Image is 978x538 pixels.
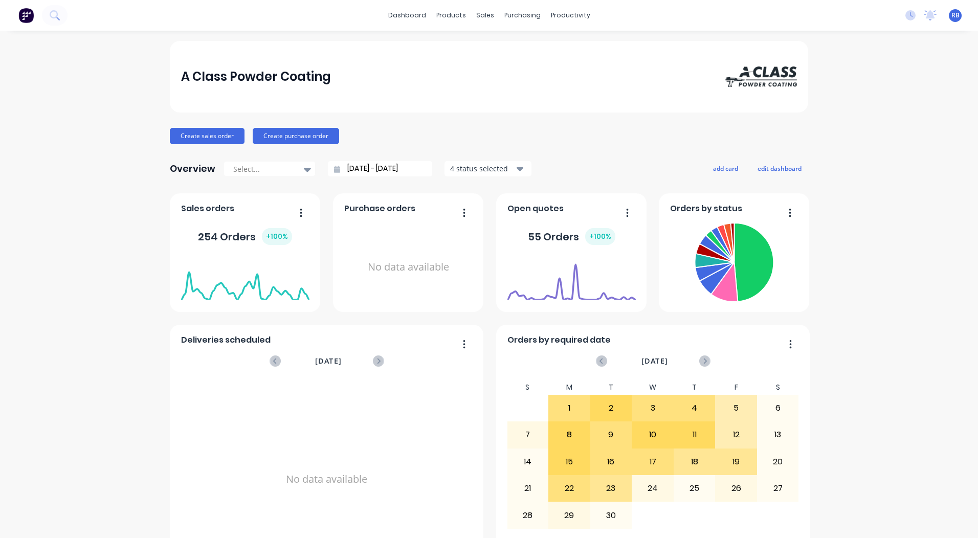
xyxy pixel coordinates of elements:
[181,203,234,215] span: Sales orders
[507,502,548,528] div: 28
[674,449,715,475] div: 18
[591,476,632,501] div: 23
[591,502,632,528] div: 30
[548,380,590,395] div: M
[716,476,757,501] div: 26
[632,395,673,421] div: 3
[549,502,590,528] div: 29
[674,395,715,421] div: 4
[632,476,673,501] div: 24
[431,8,471,23] div: products
[507,203,564,215] span: Open quotes
[641,355,668,367] span: [DATE]
[751,162,808,175] button: edit dashboard
[632,380,674,395] div: W
[198,228,292,245] div: 254 Orders
[758,449,798,475] div: 20
[716,395,757,421] div: 5
[725,66,797,87] img: A Class Powder Coating
[546,8,595,23] div: productivity
[716,422,757,447] div: 12
[591,449,632,475] div: 16
[507,422,548,447] div: 7
[262,228,292,245] div: + 100 %
[528,228,615,245] div: 55 Orders
[549,395,590,421] div: 1
[632,449,673,475] div: 17
[507,449,548,475] div: 14
[757,380,799,395] div: S
[507,380,549,395] div: S
[450,163,515,174] div: 4 status selected
[758,476,798,501] div: 27
[507,476,548,501] div: 21
[674,380,716,395] div: T
[549,422,590,447] div: 8
[253,128,339,144] button: Create purchase order
[716,449,757,475] div: 19
[18,8,34,23] img: Factory
[674,476,715,501] div: 25
[471,8,499,23] div: sales
[549,476,590,501] div: 22
[951,11,960,20] span: RB
[715,380,757,395] div: F
[758,395,798,421] div: 6
[181,334,271,346] span: Deliveries scheduled
[444,161,531,176] button: 4 status selected
[383,8,431,23] a: dashboard
[590,380,632,395] div: T
[344,203,415,215] span: Purchase orders
[170,128,244,144] button: Create sales order
[670,203,742,215] span: Orders by status
[591,395,632,421] div: 2
[585,228,615,245] div: + 100 %
[591,422,632,447] div: 9
[315,355,342,367] span: [DATE]
[181,66,331,87] div: A Class Powder Coating
[706,162,745,175] button: add card
[170,159,215,179] div: Overview
[632,422,673,447] div: 10
[344,219,473,316] div: No data available
[499,8,546,23] div: purchasing
[758,422,798,447] div: 13
[549,449,590,475] div: 15
[674,422,715,447] div: 11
